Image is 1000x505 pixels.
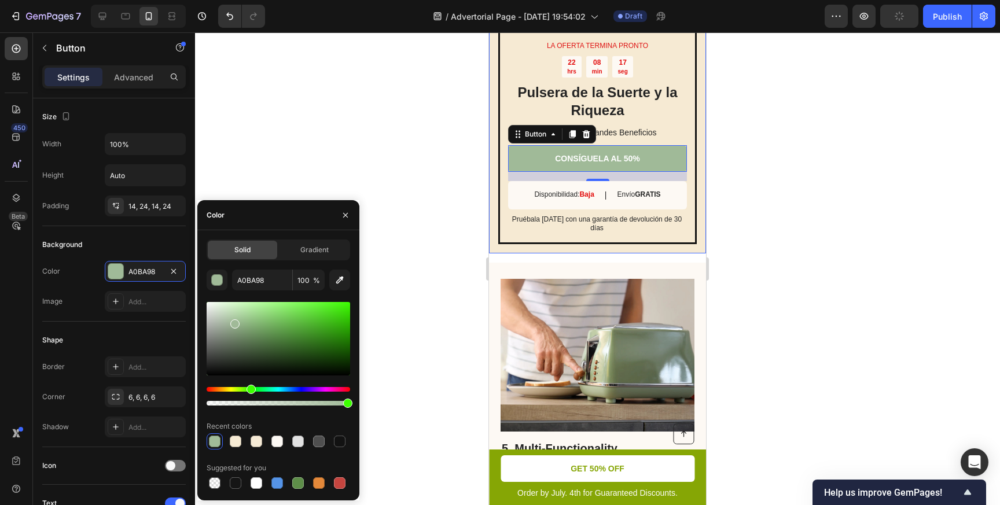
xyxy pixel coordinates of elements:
[207,387,350,392] div: Hue
[207,463,266,473] div: Suggested for you
[489,32,706,505] iframe: Design area
[234,245,251,255] span: Solid
[42,266,60,277] div: Color
[128,201,183,212] div: 14, 24, 14, 24
[232,270,292,290] input: Eg: FFFFFF
[207,421,252,432] div: Recent colors
[42,139,61,149] div: Width
[128,362,183,373] div: Add...
[42,296,62,307] div: Image
[207,210,225,220] div: Color
[105,134,185,154] input: Auto
[128,422,183,433] div: Add...
[313,275,320,286] span: %
[42,335,63,345] div: Shape
[42,392,65,402] div: Corner
[961,448,988,476] div: Open Intercom Messenger
[300,245,329,255] span: Gradient
[56,41,155,55] p: Button
[42,362,65,372] div: Border
[105,165,185,186] input: Auto
[451,10,586,23] span: Advertorial Page - [DATE] 19:54:02
[42,239,82,250] div: Background
[9,212,28,221] div: Beta
[42,460,56,471] div: Icon
[923,5,972,28] button: Publish
[824,487,961,498] span: Help us improve GemPages!
[11,123,28,132] div: 450
[42,109,73,125] div: Size
[57,71,90,83] p: Settings
[625,11,642,21] span: Draft
[5,5,86,28] button: 7
[42,201,69,211] div: Padding
[933,10,962,23] div: Publish
[42,170,64,180] div: Height
[42,422,69,432] div: Shadow
[218,5,265,28] div: Undo/Redo
[446,10,448,23] span: /
[76,9,81,23] p: 7
[128,392,183,403] div: 6, 6, 6, 6
[824,485,975,499] button: Show survey - Help us improve GemPages!
[114,71,153,83] p: Advanced
[128,297,183,307] div: Add...
[128,267,162,277] div: A0BA98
